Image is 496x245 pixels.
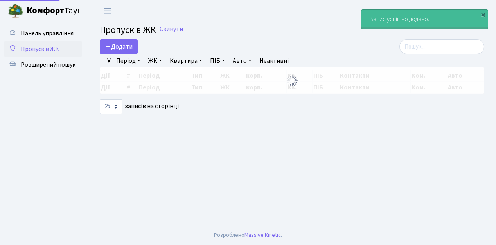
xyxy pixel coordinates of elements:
a: Неактивні [256,54,292,67]
a: Massive Kinetic [244,231,281,239]
span: Панель управління [21,29,74,38]
span: Пропуск в ЖК [21,45,59,53]
a: Авто [230,54,255,67]
label: записів на сторінці [100,99,179,114]
img: logo.png [8,3,23,19]
span: Розширений пошук [21,60,75,69]
a: Додати [100,39,138,54]
input: Пошук... [399,39,484,54]
b: Комфорт [27,4,64,17]
div: × [479,11,487,18]
img: Обробка... [286,74,298,87]
a: Панель управління [4,25,82,41]
div: Розроблено . [214,231,282,240]
a: Період [113,54,144,67]
a: ВЛ2 -. К. [462,6,487,16]
a: Розширений пошук [4,57,82,73]
a: Пропуск в ЖК [4,41,82,57]
b: ВЛ2 -. К. [462,7,487,15]
a: ЖК [145,54,165,67]
a: Скинути [160,25,183,33]
span: Пропуск в ЖК [100,23,156,37]
span: Додати [105,42,133,51]
button: Переключити навігацію [98,4,117,17]
a: Квартира [167,54,205,67]
div: Запис успішно додано. [361,10,488,29]
span: Таун [27,4,82,18]
a: ПІБ [207,54,228,67]
select: записів на сторінці [100,99,122,114]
